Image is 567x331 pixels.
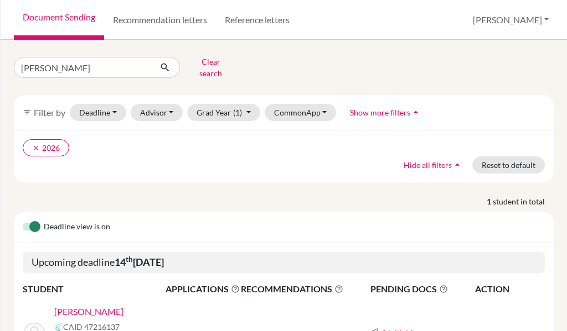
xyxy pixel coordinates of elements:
[475,282,545,296] th: ACTION
[44,220,110,234] span: Deadline view is on
[34,107,65,118] span: Filter by
[54,305,123,318] a: [PERSON_NAME]
[32,144,40,152] i: clear
[180,53,241,82] button: Clear search
[70,104,126,121] button: Deadline
[410,107,421,118] i: arrow_drop_up
[23,252,545,273] h5: Upcoming deadline
[187,104,260,121] button: Grad Year(1)
[493,196,554,207] span: student in total
[166,282,240,296] span: APPLICATIONS
[233,108,242,117] span: (1)
[115,256,164,268] b: 14 [DATE]
[265,104,337,121] button: CommonApp
[452,159,463,170] i: arrow_drop_up
[131,104,183,121] button: Advisor
[468,9,554,30] button: [PERSON_NAME]
[23,139,69,156] button: clear2026
[14,57,151,78] input: Find student by name...
[23,108,32,117] i: filter_list
[341,104,431,121] button: Show more filtersarrow_drop_up
[23,282,165,296] th: STUDENT
[394,156,472,174] button: Hide all filtersarrow_drop_up
[350,108,410,117] span: Show more filters
[126,255,133,264] sup: th
[370,282,474,296] span: PENDING DOCS
[404,160,452,170] span: Hide all filters
[241,282,343,296] span: RECOMMENDATIONS
[472,156,545,174] button: Reset to default
[487,196,493,207] strong: 1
